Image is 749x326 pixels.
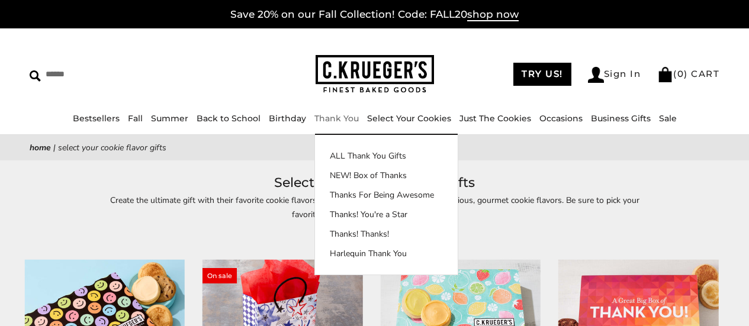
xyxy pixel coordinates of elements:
input: Search [30,65,188,83]
a: Just The Cookies [459,113,531,124]
img: C.KRUEGER'S [316,55,434,93]
a: Home [30,142,51,153]
a: Back to School [197,113,261,124]
span: | [53,142,56,153]
a: NEW! Box of Thanks [315,169,458,182]
span: shop now [467,8,519,21]
p: Create the ultimate gift with their favorite cookie flavors! The perfect way to try all of our de... [102,193,647,221]
a: Thank You [314,113,359,124]
a: Birthday [269,113,306,124]
span: Select Your Cookie Flavor Gifts [58,142,166,153]
img: Account [588,67,604,83]
a: Thanks! Thanks! [315,228,458,240]
a: Summer [151,113,188,124]
img: Bag [657,67,673,82]
a: (0) CART [657,68,719,79]
span: On sale [202,268,237,283]
a: ALL Thank You Gifts [315,150,458,162]
a: Thanks For Being Awesome [315,189,458,201]
a: Sign In [588,67,641,83]
a: Bestsellers [73,113,120,124]
nav: breadcrumbs [30,141,719,154]
img: Search [30,70,41,82]
a: Fall [128,113,143,124]
a: Save 20% on our Fall Collection! Code: FALL20shop now [230,8,519,21]
span: 0 [677,68,684,79]
a: Business Gifts [591,113,651,124]
a: Harlequin Thank You [315,247,458,260]
a: Occasions [539,113,583,124]
a: TRY US! [513,63,571,86]
a: Sale [659,113,677,124]
a: Thanks! You're a Star [315,208,458,221]
a: Select Your Cookies [367,113,451,124]
h1: Select Your Cookie Flavor Gifts [47,172,702,193]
